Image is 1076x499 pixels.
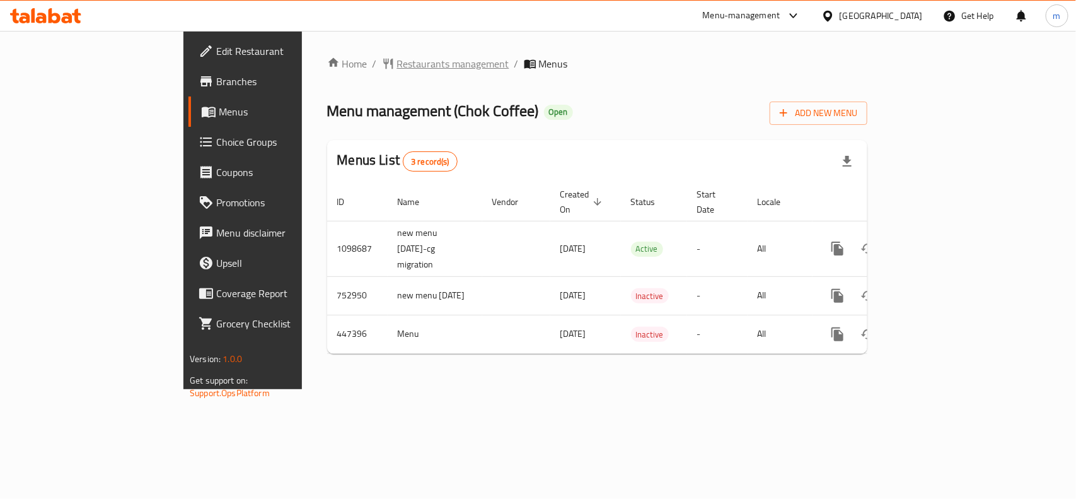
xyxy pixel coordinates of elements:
[216,134,353,150] span: Choice Groups
[188,308,363,339] a: Grocery Checklist
[216,195,353,210] span: Promotions
[770,102,867,125] button: Add New Menu
[403,151,458,172] div: Total records count
[188,278,363,308] a: Coverage Report
[190,351,221,367] span: Version:
[216,165,353,180] span: Coupons
[337,151,458,172] h2: Menus List
[853,233,883,264] button: Change Status
[560,240,586,257] span: [DATE]
[748,315,813,353] td: All
[758,194,797,209] span: Locale
[853,319,883,349] button: Change Status
[1053,9,1061,23] span: m
[631,327,669,342] span: Inactive
[216,286,353,301] span: Coverage Report
[853,281,883,311] button: Change Status
[188,97,363,127] a: Menus
[823,319,853,349] button: more
[216,74,353,89] span: Branches
[687,315,748,353] td: -
[748,276,813,315] td: All
[823,233,853,264] button: more
[219,104,353,119] span: Menus
[188,36,363,66] a: Edit Restaurant
[403,156,457,168] span: 3 record(s)
[216,255,353,271] span: Upsell
[631,242,663,256] span: Active
[813,183,954,221] th: Actions
[388,276,482,315] td: new menu [DATE]
[544,107,573,117] span: Open
[832,146,862,177] div: Export file
[687,276,748,315] td: -
[748,221,813,276] td: All
[397,56,509,71] span: Restaurants management
[703,8,780,23] div: Menu-management
[840,9,923,23] div: [GEOGRAPHIC_DATA]
[560,326,586,342] span: [DATE]
[492,194,535,209] span: Vendor
[544,105,573,120] div: Open
[188,66,363,97] a: Branches
[216,44,353,59] span: Edit Restaurant
[216,225,353,240] span: Menu disclaimer
[188,218,363,248] a: Menu disclaimer
[337,194,361,209] span: ID
[780,105,857,121] span: Add New Menu
[697,187,732,217] span: Start Date
[823,281,853,311] button: more
[398,194,436,209] span: Name
[560,287,586,303] span: [DATE]
[327,97,539,125] span: Menu management ( Chok Coffee )
[223,351,242,367] span: 1.0.0
[188,127,363,157] a: Choice Groups
[388,221,482,276] td: new menu [DATE]-cg migration
[216,316,353,331] span: Grocery Checklist
[327,183,954,354] table: enhanced table
[631,288,669,303] div: Inactive
[388,315,482,353] td: Menu
[631,242,663,257] div: Active
[382,56,509,71] a: Restaurants management
[631,194,672,209] span: Status
[631,289,669,303] span: Inactive
[539,56,568,71] span: Menus
[373,56,377,71] li: /
[188,248,363,278] a: Upsell
[514,56,519,71] li: /
[188,157,363,187] a: Coupons
[687,221,748,276] td: -
[188,187,363,218] a: Promotions
[190,385,270,401] a: Support.OpsPlatform
[560,187,606,217] span: Created On
[327,56,867,71] nav: breadcrumb
[190,372,248,389] span: Get support on:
